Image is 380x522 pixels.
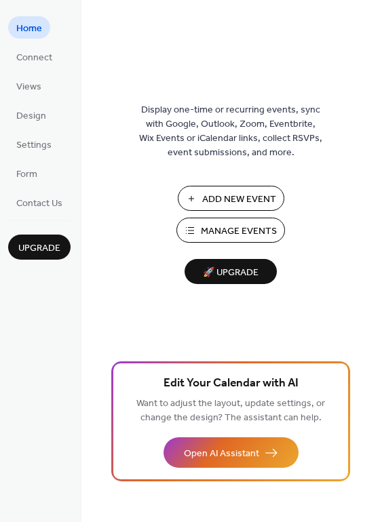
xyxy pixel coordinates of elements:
[193,264,269,282] span: 🚀 Upgrade
[139,103,322,160] span: Display one-time or recurring events, sync with Google, Outlook, Zoom, Eventbrite, Wix Events or ...
[16,51,52,65] span: Connect
[8,75,50,97] a: Views
[176,218,285,243] button: Manage Events
[16,197,62,211] span: Contact Us
[178,186,284,211] button: Add New Event
[184,447,259,461] span: Open AI Assistant
[202,193,276,207] span: Add New Event
[16,109,46,123] span: Design
[164,374,299,393] span: Edit Your Calendar with AI
[164,437,299,468] button: Open AI Assistant
[8,104,54,126] a: Design
[16,80,41,94] span: Views
[136,395,325,427] span: Want to adjust the layout, update settings, or change the design? The assistant can help.
[18,241,60,256] span: Upgrade
[8,191,71,214] a: Contact Us
[8,45,60,68] a: Connect
[16,22,42,36] span: Home
[185,259,277,284] button: 🚀 Upgrade
[8,16,50,39] a: Home
[8,235,71,260] button: Upgrade
[8,162,45,184] a: Form
[201,224,277,239] span: Manage Events
[16,167,37,182] span: Form
[16,138,52,153] span: Settings
[8,133,60,155] a: Settings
